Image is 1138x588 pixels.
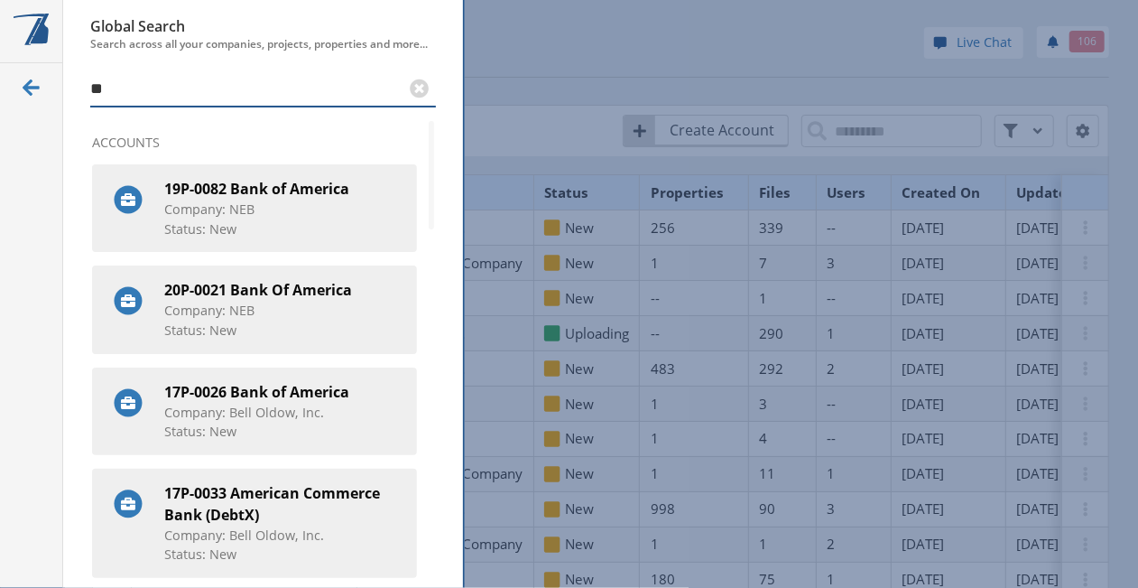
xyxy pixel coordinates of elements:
[164,301,392,321] span: Company: NEB
[164,482,403,526] strong: 17P-0033 American Commerce Bank (DebtX)
[164,178,403,200] strong: 19P-0082 Bank of America
[164,545,392,565] span: Status: New
[164,321,392,341] span: Status: New
[92,135,434,151] p: Accounts
[164,200,392,219] span: Company: NEB
[90,38,436,51] span: Search across all your companies, projects, properties and more...
[164,279,403,301] strong: 20P-0021 Bank Of America
[164,219,392,239] span: Status: New
[92,368,417,455] a: 17P-0026 Bank of America Company: Bell Oldow, Inc. Status: New
[92,469,417,578] a: 17P-0033 American Commerce Bank (DebtX) Company: Bell Oldow, Inc. Status: New
[164,422,392,442] span: Status: New
[90,18,436,51] h6: Global Search
[164,403,392,423] span: Company: Bell Oldow, Inc.
[92,266,417,353] a: 20P-0021 Bank Of America Company: NEB Status: New
[92,164,417,252] a: 19P-0082 Bank of America Company: NEB Status: New
[164,381,403,403] strong: 17P-0026 Bank of America
[164,526,392,546] span: Company: Bell Oldow, Inc.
